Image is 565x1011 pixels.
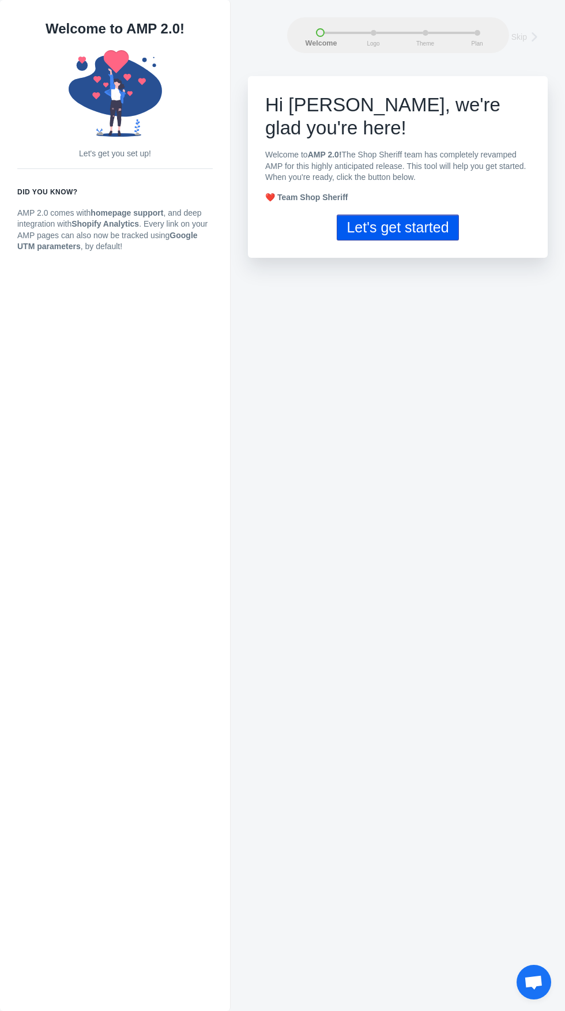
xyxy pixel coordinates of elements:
span: Theme [411,40,440,47]
h1: e're glad you're here! [265,93,530,140]
span: Hi [PERSON_NAME], w [265,94,469,115]
span: Welcome [306,40,334,48]
a: Skip [511,28,545,44]
span: Plan [463,40,492,47]
strong: Shopify Analytics [71,219,139,228]
strong: ❤️ Team Shop Sheriff [265,193,348,202]
span: Logo [359,40,388,47]
span: Skip [511,31,527,43]
strong: Google UTM parameters [17,231,198,251]
button: Let's get started [337,215,458,240]
p: Welcome to The Shop Sheriff team has completely revamped AMP for this highly anticipated release.... [265,149,530,183]
div: Open chat [517,965,551,999]
p: Let's get you set up! [17,148,213,160]
strong: homepage support [91,208,163,217]
h6: Did you know? [17,186,213,198]
b: AMP 2.0! [308,150,342,159]
p: AMP 2.0 comes with , and deep integration with . Every link on your AMP pages can also now be tra... [17,208,213,253]
h1: Welcome to AMP 2.0! [17,17,213,40]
